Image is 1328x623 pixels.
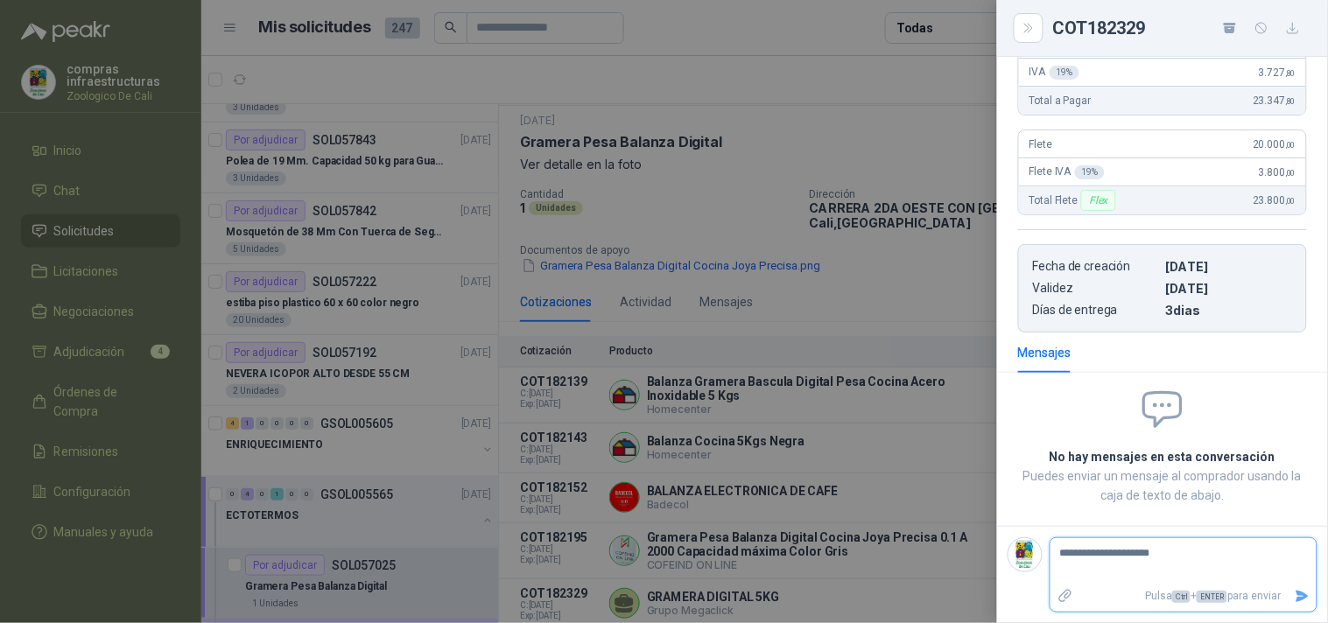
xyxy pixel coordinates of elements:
label: Adjuntar archivos [1050,581,1080,612]
div: 19 % [1050,66,1080,80]
span: 23.347 [1253,94,1296,107]
span: ,80 [1285,96,1296,106]
p: [DATE] [1166,281,1292,296]
span: Total Flete [1029,190,1120,211]
span: IVA [1029,66,1079,80]
span: 3.727 [1259,66,1296,79]
span: 23.800 [1253,194,1296,206]
span: Ctrl [1172,591,1191,603]
p: Puedes enviar un mensaje al comprador usando la caja de texto de abajo. [1018,466,1307,505]
div: 19 % [1075,165,1106,179]
span: 20.000 [1253,138,1296,150]
img: Company Logo [1008,538,1042,571]
button: Enviar [1288,581,1317,612]
span: ,80 [1285,68,1296,78]
p: Días de entrega [1033,303,1159,318]
div: Flex [1081,190,1115,211]
span: Total a Pagar [1029,94,1091,107]
div: Mensajes [1018,343,1072,362]
span: ,00 [1285,196,1296,206]
span: ENTER [1197,591,1227,603]
h2: No hay mensajes en esta conversación [1018,447,1307,466]
p: 3 dias [1166,303,1292,318]
p: Validez [1033,281,1159,296]
span: ,00 [1285,140,1296,150]
span: Flete IVA [1029,165,1105,179]
span: ,00 [1285,168,1296,178]
span: Flete [1029,138,1052,150]
button: Close [1018,17,1039,38]
p: [DATE] [1166,259,1292,274]
p: Pulsa + para enviar [1080,581,1289,612]
div: COT182329 [1053,14,1307,42]
span: 3.800 [1259,166,1296,178]
p: Fecha de creación [1033,259,1159,274]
